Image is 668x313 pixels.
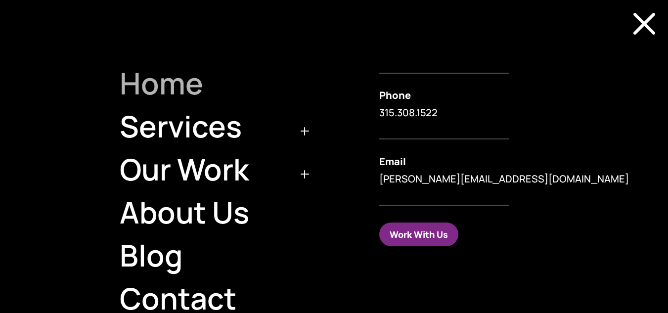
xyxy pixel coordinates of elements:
[109,191,316,234] a: About Us
[109,62,316,105] a: Home
[379,157,668,172] h4: Email
[379,105,668,121] p: 315.308.1522
[379,172,668,187] p: [PERSON_NAME][EMAIL_ADDRESS][DOMAIN_NAME]
[379,223,458,246] a: Work With Us
[109,148,316,191] a: Our Work
[379,90,668,105] h4: Phone
[109,105,316,148] a: Services
[109,234,316,277] a: Blog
